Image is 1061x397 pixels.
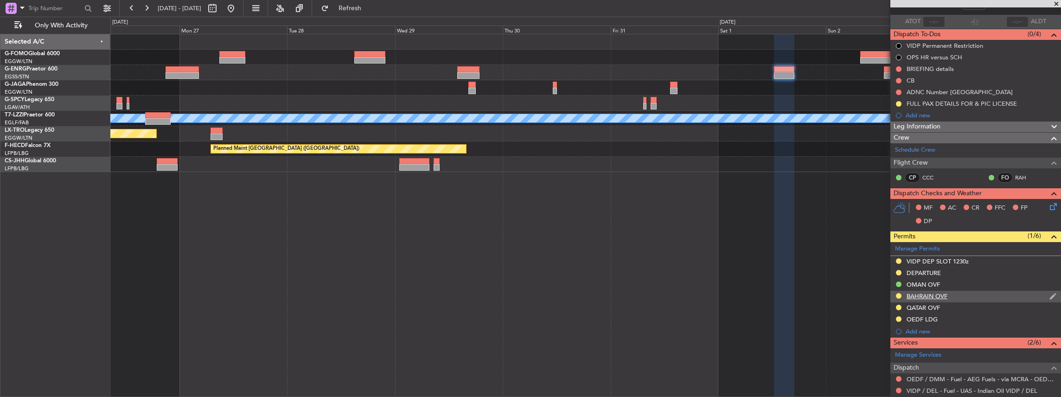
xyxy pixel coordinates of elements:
div: Add new [906,327,1056,335]
span: Permits [894,231,915,242]
div: OEDF LDG [907,315,938,323]
input: Trip Number [28,1,82,15]
span: [DATE] - [DATE] [158,4,201,13]
button: Only With Activity [10,18,101,33]
span: CR [972,204,979,213]
a: G-SPCYLegacy 650 [5,97,54,102]
div: CP [905,173,920,183]
div: QATAR OVF [907,304,940,312]
a: EGGW/LTN [5,134,32,141]
div: Sun 26 [72,26,179,34]
a: G-ENRGPraetor 600 [5,66,58,72]
div: BRIEFING details [907,65,954,73]
a: EGGW/LTN [5,89,32,96]
a: LFPB/LBG [5,150,29,157]
span: (2/6) [1028,338,1041,347]
span: Refresh [331,5,370,12]
span: (0/4) [1028,29,1041,39]
a: CS-JHHGlobal 6000 [5,158,56,164]
div: Add new [906,111,1056,119]
div: CB [907,77,914,84]
a: EGGW/LTN [5,58,32,65]
div: Fri 31 [611,26,718,34]
a: LX-TROLegacy 650 [5,128,54,133]
span: Services [894,338,918,348]
img: edit [1049,292,1056,301]
a: EGSS/STN [5,73,29,80]
div: VIDP Permanent Restriction [907,42,983,50]
span: FP [1021,204,1028,213]
span: Only With Activity [24,22,98,29]
div: DEPARTURE [907,269,941,277]
span: Dispatch Checks and Weather [894,188,982,199]
a: CCC [922,173,943,182]
span: FFC [995,204,1005,213]
span: AC [948,204,956,213]
div: FULL PAX DETAILS FOR & PIC LICENSE [907,100,1017,108]
div: Planned Maint [GEOGRAPHIC_DATA] ([GEOGRAPHIC_DATA]) [213,142,359,156]
a: VIDP / DEL - Fuel - UAS - Indian Oil VIDP / DEL [907,387,1037,395]
a: RAH [1015,173,1036,182]
span: G-FOMO [5,51,28,57]
span: G-JAGA [5,82,26,87]
div: [DATE] [720,19,735,26]
a: G-FOMOGlobal 6000 [5,51,60,57]
a: LGAV/ATH [5,104,30,111]
div: FO [997,173,1013,183]
div: Thu 30 [503,26,610,34]
span: Dispatch To-Dos [894,29,940,40]
div: Wed 29 [395,26,503,34]
span: T7-LZZI [5,112,24,118]
span: Dispatch [894,363,919,373]
span: G-SPCY [5,97,25,102]
div: BAHRAIN OVF [907,292,947,300]
a: Manage Services [895,351,941,360]
div: Sat 1 [718,26,826,34]
span: LX-TRO [5,128,25,133]
span: (1/6) [1028,231,1041,241]
a: Schedule Crew [895,146,935,155]
div: OPS HR versus SCH [907,53,962,61]
div: Sun 2 [826,26,933,34]
a: Manage Permits [895,244,940,254]
span: G-ENRG [5,66,26,72]
span: ALDT [1031,17,1046,26]
button: Refresh [317,1,372,16]
span: ATOT [905,17,920,26]
span: Crew [894,133,909,143]
a: EGLF/FAB [5,119,29,126]
span: MF [924,204,933,213]
a: G-JAGAPhenom 300 [5,82,58,87]
a: OEDF / DMM - Fuel - AEG Fuels - via MCRA - OEDF / DMM [907,375,1056,383]
span: F-HECD [5,143,25,148]
input: --:-- [923,16,945,27]
a: T7-LZZIPraetor 600 [5,112,55,118]
div: [DATE] [112,19,128,26]
div: Tue 28 [287,26,395,34]
span: CS-JHH [5,158,25,164]
div: Mon 27 [179,26,287,34]
span: Leg Information [894,122,940,132]
div: ADNC Number [GEOGRAPHIC_DATA] [907,88,1013,96]
span: Flight Crew [894,158,928,168]
a: LFPB/LBG [5,165,29,172]
div: OMAN OVF [907,281,940,288]
span: DP [924,217,932,226]
div: VIDP DEP SLOT 1230z [907,257,969,265]
a: F-HECDFalcon 7X [5,143,51,148]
